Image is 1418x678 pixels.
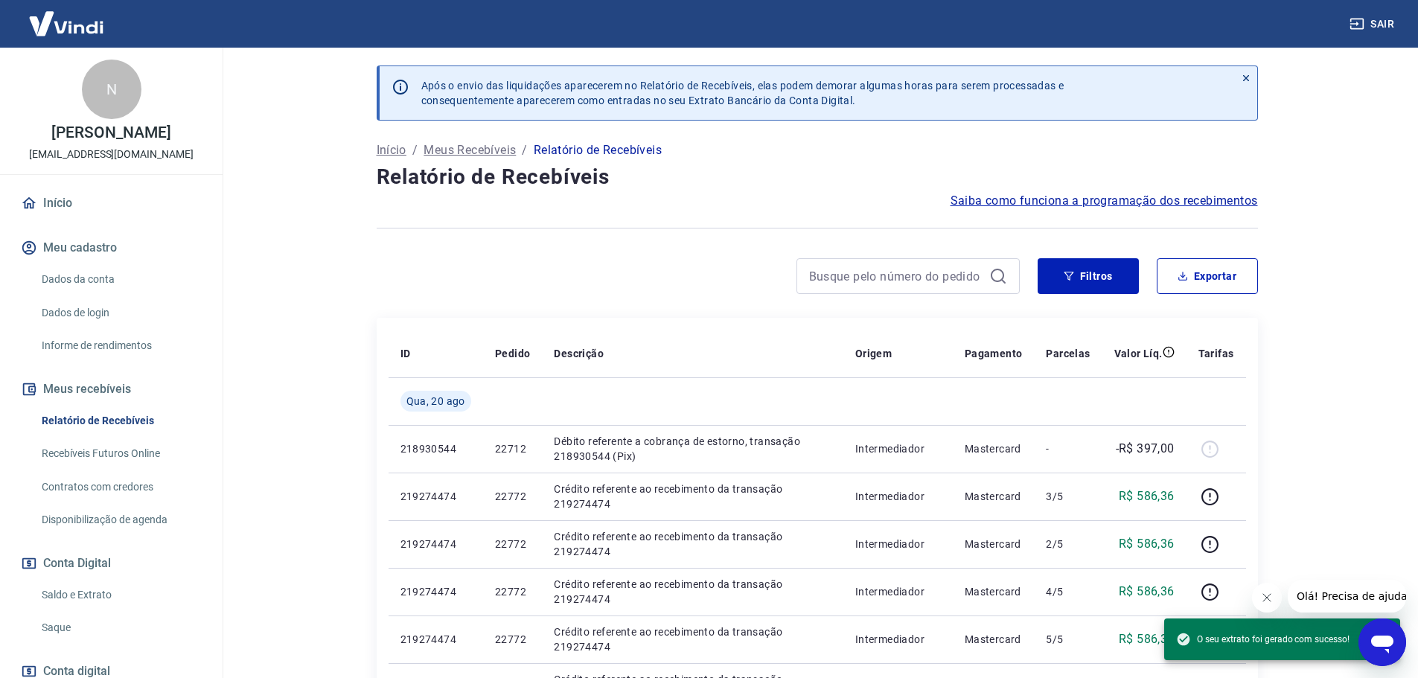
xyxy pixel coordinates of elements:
p: Crédito referente ao recebimento da transação 219274474 [554,529,831,559]
p: Intermediador [855,537,941,551]
a: Contratos com credores [36,472,205,502]
input: Busque pelo número do pedido [809,265,983,287]
button: Meu cadastro [18,231,205,264]
p: 3/5 [1046,489,1090,504]
p: 22772 [495,584,530,599]
a: Saque [36,613,205,643]
p: Valor Líq. [1114,346,1163,361]
a: Dados da conta [36,264,205,295]
p: Crédito referente ao recebimento da transação 219274474 [554,577,831,607]
button: Exportar [1157,258,1258,294]
p: Intermediador [855,584,941,599]
p: ID [400,346,411,361]
button: Meus recebíveis [18,373,205,406]
p: 219274474 [400,632,471,647]
p: Parcelas [1046,346,1090,361]
p: Crédito referente ao recebimento da transação 219274474 [554,624,831,654]
button: Filtros [1038,258,1139,294]
p: Intermediador [855,632,941,647]
p: Origem [855,346,892,361]
p: 22712 [495,441,530,456]
button: Sair [1347,10,1400,38]
p: Mastercard [965,489,1023,504]
p: 2/5 [1046,537,1090,551]
a: Início [18,187,205,220]
p: 4/5 [1046,584,1090,599]
p: / [412,141,418,159]
p: Intermediador [855,441,941,456]
iframe: Fechar mensagem [1252,583,1282,613]
p: 219274474 [400,489,471,504]
p: 219274474 [400,584,471,599]
span: Olá! Precisa de ajuda? [9,10,125,22]
p: Mastercard [965,537,1023,551]
h4: Relatório de Recebíveis [377,162,1258,192]
p: 22772 [495,489,530,504]
p: 218930544 [400,441,471,456]
p: Pagamento [965,346,1023,361]
p: - [1046,441,1090,456]
a: Recebíveis Futuros Online [36,438,205,469]
iframe: Botão para abrir a janela de mensagens [1358,618,1406,666]
a: Meus Recebíveis [424,141,516,159]
p: [PERSON_NAME] [51,125,170,141]
p: Relatório de Recebíveis [534,141,662,159]
a: Saldo e Extrato [36,580,205,610]
a: Relatório de Recebíveis [36,406,205,436]
span: Qua, 20 ago [406,394,465,409]
a: Disponibilização de agenda [36,505,205,535]
div: N [82,60,141,119]
a: Dados de login [36,298,205,328]
p: R$ 586,36 [1119,583,1175,601]
p: Após o envio das liquidações aparecerem no Relatório de Recebíveis, elas podem demorar algumas ho... [421,78,1064,108]
p: 22772 [495,537,530,551]
p: [EMAIL_ADDRESS][DOMAIN_NAME] [29,147,194,162]
p: Crédito referente ao recebimento da transação 219274474 [554,482,831,511]
a: Saiba como funciona a programação dos recebimentos [951,192,1258,210]
p: 5/5 [1046,632,1090,647]
p: Débito referente a cobrança de estorno, transação 218930544 (Pix) [554,434,831,464]
p: Mastercard [965,584,1023,599]
p: Pedido [495,346,530,361]
a: Início [377,141,406,159]
button: Conta Digital [18,547,205,580]
p: / [522,141,527,159]
p: Mastercard [965,441,1023,456]
p: R$ 586,36 [1119,535,1175,553]
p: 22772 [495,632,530,647]
p: Intermediador [855,489,941,504]
p: 219274474 [400,537,471,551]
img: Vindi [18,1,115,46]
p: -R$ 397,00 [1116,440,1175,458]
p: R$ 586,36 [1119,487,1175,505]
p: Tarifas [1198,346,1234,361]
p: Mastercard [965,632,1023,647]
a: Informe de rendimentos [36,330,205,361]
p: R$ 586,39 [1119,630,1175,648]
span: O seu extrato foi gerado com sucesso! [1176,632,1350,647]
iframe: Mensagem da empresa [1288,580,1406,613]
p: Descrição [554,346,604,361]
